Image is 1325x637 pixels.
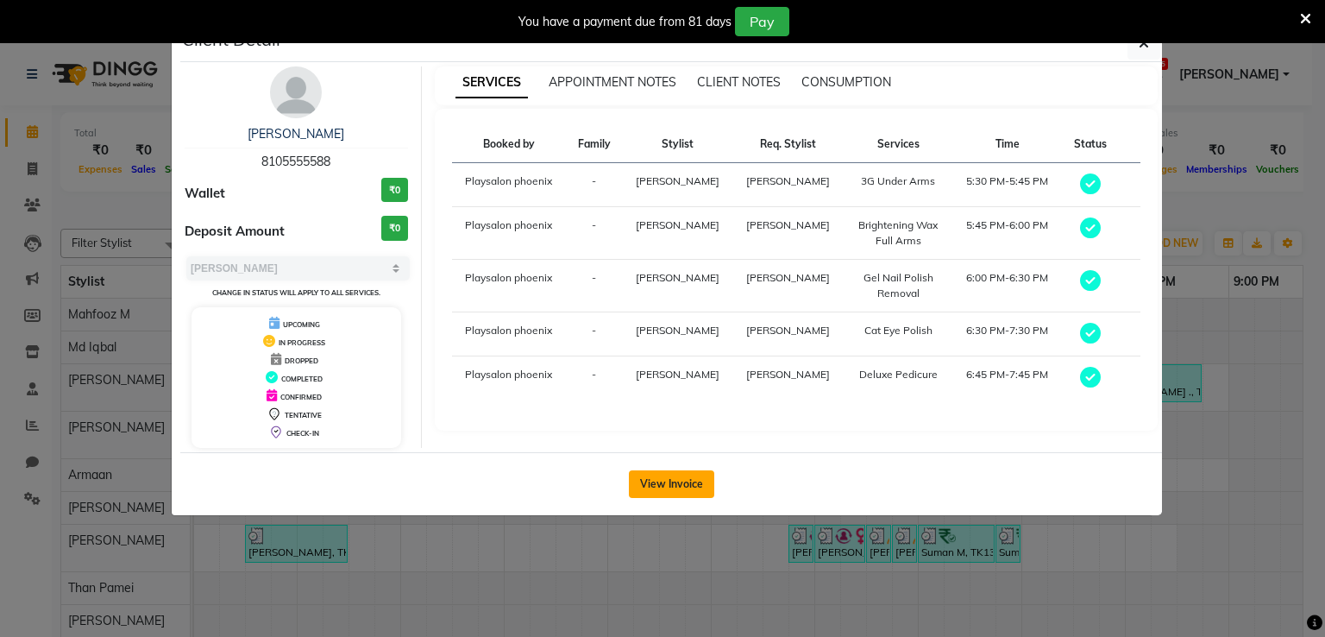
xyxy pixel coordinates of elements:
td: - [566,260,623,312]
span: UPCOMING [283,320,320,329]
span: IN PROGRESS [279,338,325,347]
td: - [566,207,623,260]
span: [PERSON_NAME] [746,368,830,381]
span: TENTATIVE [285,411,322,419]
td: Playsalon phoenix [452,260,566,312]
th: Stylist [623,126,733,163]
td: 5:30 PM-5:45 PM [953,163,1062,207]
span: COMPLETED [281,375,323,383]
td: Playsalon phoenix [452,163,566,207]
span: [PERSON_NAME] [746,174,830,187]
div: You have a payment due from 81 days [518,13,732,31]
span: SERVICES [455,67,528,98]
small: Change in status will apply to all services. [212,288,380,297]
td: Playsalon phoenix [452,207,566,260]
span: [PERSON_NAME] [636,368,719,381]
span: CLIENT NOTES [697,74,781,90]
span: 8105555588 [261,154,330,169]
span: [PERSON_NAME] [636,218,719,231]
h3: ₹0 [381,216,408,241]
h3: ₹0 [381,178,408,203]
div: Gel Nail Polish Removal [854,270,943,301]
th: Family [566,126,623,163]
span: [PERSON_NAME] [636,324,719,337]
span: [PERSON_NAME] [746,218,830,231]
button: Pay [735,7,789,36]
div: 3G Under Arms [854,173,943,189]
div: Brightening Wax Full Arms [854,218,943,249]
span: [PERSON_NAME] [746,324,830,337]
div: Deluxe Pedicure [854,367,943,382]
span: Deposit Amount [185,222,285,242]
span: Wallet [185,184,225,204]
button: View Invoice [629,470,714,498]
td: - [566,163,623,207]
span: CONFIRMED [280,393,322,401]
th: Req. Stylist [733,126,844,163]
span: APPOINTMENT NOTES [549,74,676,90]
td: - [566,356,623,400]
span: DROPPED [285,356,318,365]
div: Cat Eye Polish [854,323,943,338]
span: CHECK-IN [286,429,319,438]
th: Time [953,126,1062,163]
td: Playsalon phoenix [452,312,566,356]
span: [PERSON_NAME] [636,174,719,187]
td: 5:45 PM-6:00 PM [953,207,1062,260]
span: [PERSON_NAME] [636,271,719,284]
td: Playsalon phoenix [452,356,566,400]
span: [PERSON_NAME] [746,271,830,284]
td: 6:30 PM-7:30 PM [953,312,1062,356]
span: CONSUMPTION [801,74,891,90]
th: Status [1062,126,1119,163]
td: - [566,312,623,356]
th: Services [844,126,953,163]
th: Booked by [452,126,566,163]
a: [PERSON_NAME] [248,126,344,142]
img: avatar [270,66,322,118]
td: 6:45 PM-7:45 PM [953,356,1062,400]
td: 6:00 PM-6:30 PM [953,260,1062,312]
